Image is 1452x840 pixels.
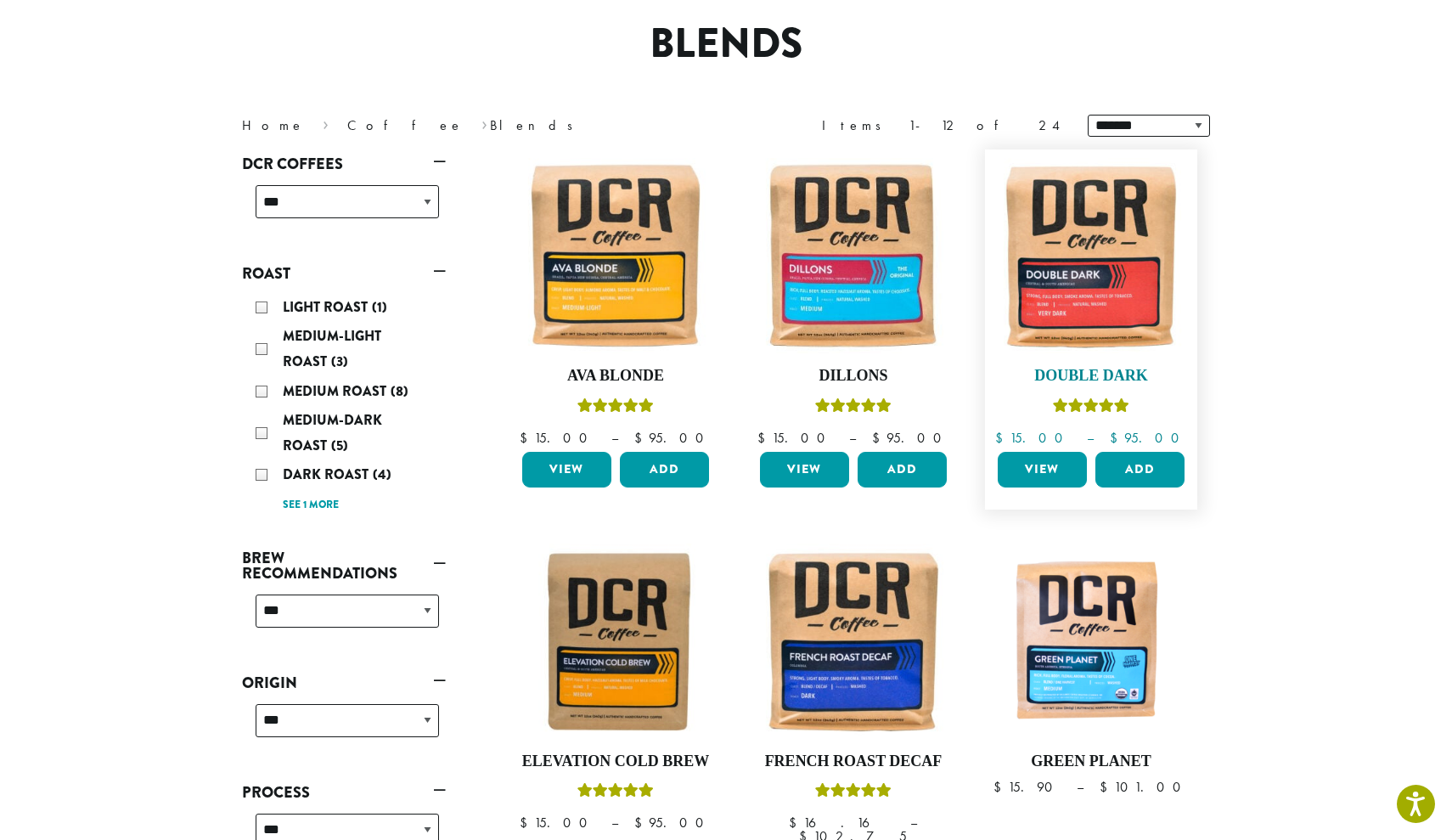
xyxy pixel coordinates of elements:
bdi: 15.00 [520,814,595,832]
bdi: 95.00 [1110,429,1187,447]
span: – [611,814,618,832]
h4: Elevation Cold Brew [518,753,713,771]
div: Rated 5.00 out of 5 [577,396,654,421]
div: Origin [242,697,446,758]
span: $ [993,778,1008,796]
span: – [910,814,917,832]
div: Rated 4.50 out of 5 [1053,396,1129,421]
span: – [611,429,618,447]
span: $ [520,814,534,832]
span: $ [634,814,649,832]
span: $ [995,429,1010,447]
span: (3) [331,352,348,371]
a: See 1 more [283,497,339,514]
bdi: 15.00 [520,429,595,447]
span: – [1087,429,1094,447]
div: Rated 5.00 out of 5 [577,781,654,806]
h4: Ava Blonde [518,367,713,386]
a: Home [242,116,305,134]
bdi: 15.00 [995,429,1071,447]
a: DCR Coffees [242,149,446,178]
bdi: 95.00 [634,429,712,447]
span: (5) [331,436,348,455]
bdi: 101.00 [1100,778,1189,796]
a: DillonsRated 5.00 out of 5 [756,158,951,445]
button: Add [1095,452,1185,488]
span: Medium-Dark Roast [283,410,382,455]
span: $ [1110,429,1124,447]
div: Rated 5.00 out of 5 [815,781,892,806]
img: Double-Dark-12oz-300x300.jpg [993,158,1189,353]
h4: Green Planet [993,753,1189,771]
div: Rated 5.00 out of 5 [815,396,892,421]
span: Medium-Light Roast [283,326,381,371]
img: DCR-Green-Planet-Coffee-Bag-300x300.png [993,544,1189,739]
h4: French Roast Decaf [756,753,951,771]
span: › [323,110,329,136]
a: Ava BlondeRated 5.00 out of 5 [518,158,713,445]
span: – [849,429,856,447]
img: French-Roast-Decaf-12oz-300x300.jpg [756,544,951,739]
span: $ [872,429,886,447]
button: Add [620,452,709,488]
a: View [998,452,1087,488]
a: Brew Recommendations [242,544,446,588]
img: Elevation-Cold-Brew-300x300.jpg [518,544,713,739]
span: › [481,110,487,136]
bdi: 95.00 [634,814,712,832]
span: Light Roast [283,297,372,317]
span: $ [789,814,803,832]
a: Process [242,778,446,807]
span: $ [1100,778,1114,796]
img: Dillons-12oz-300x300.jpg [756,158,951,353]
h4: Dillons [756,367,951,386]
a: Roast [242,259,446,288]
a: Coffee [347,116,464,134]
bdi: 15.90 [993,778,1061,796]
button: Add [858,452,947,488]
div: DCR Coffees [242,178,446,239]
span: $ [520,429,534,447]
div: Roast [242,288,446,523]
span: $ [634,429,649,447]
bdi: 15.00 [757,429,833,447]
h1: Blends [229,20,1223,69]
a: View [760,452,849,488]
span: (8) [391,381,408,401]
span: Dark Roast [283,465,373,484]
span: $ [757,429,772,447]
a: Origin [242,668,446,697]
span: – [1077,778,1083,796]
h4: Double Dark [993,367,1189,386]
span: (1) [372,297,387,317]
nav: Breadcrumb [242,116,701,136]
bdi: 95.00 [872,429,949,447]
span: Medium Roast [283,381,391,401]
bdi: 16.16 [789,814,894,832]
a: Double DarkRated 4.50 out of 5 [993,158,1189,445]
span: (4) [373,465,391,484]
a: View [522,452,611,488]
div: Brew Recommendations [242,588,446,648]
img: Ava-Blonde-12oz-1-300x300.jpg [518,158,713,353]
div: Items 1-12 of 24 [822,116,1062,136]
